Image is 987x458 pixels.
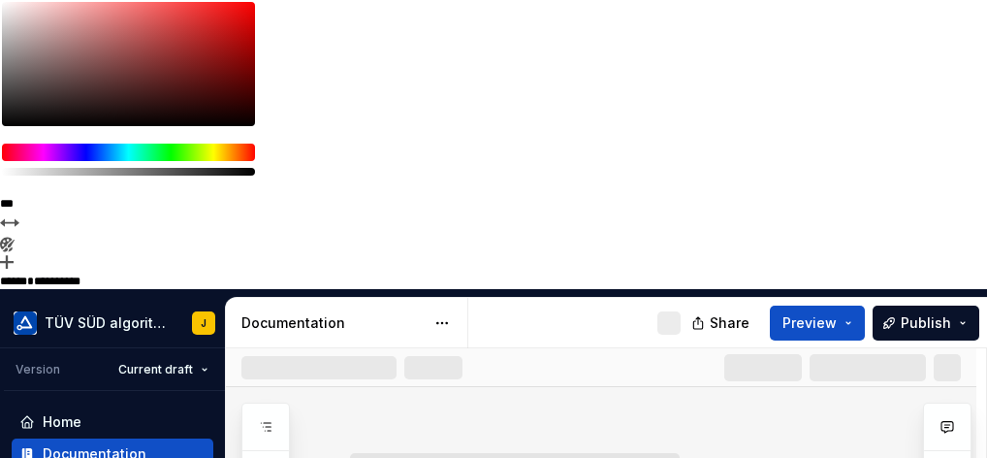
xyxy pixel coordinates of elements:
[43,412,81,432] div: Home
[770,306,865,341] button: Preview
[110,356,217,383] button: Current draft
[4,302,221,343] button: TÜV SÜD algorithmJ
[45,313,169,333] div: TÜV SÜD algorithm
[118,362,193,377] span: Current draft
[710,313,749,333] span: Share
[14,311,37,335] img: b580ff83-5aa9-44e3-bf1e-f2d94e587a2d.png
[782,313,837,333] span: Preview
[241,313,425,333] div: Documentation
[682,306,762,341] button: Share
[12,407,213,438] a: Home
[16,362,60,377] div: Version
[901,313,951,333] span: Publish
[201,315,207,331] div: J
[873,306,979,341] button: Publish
